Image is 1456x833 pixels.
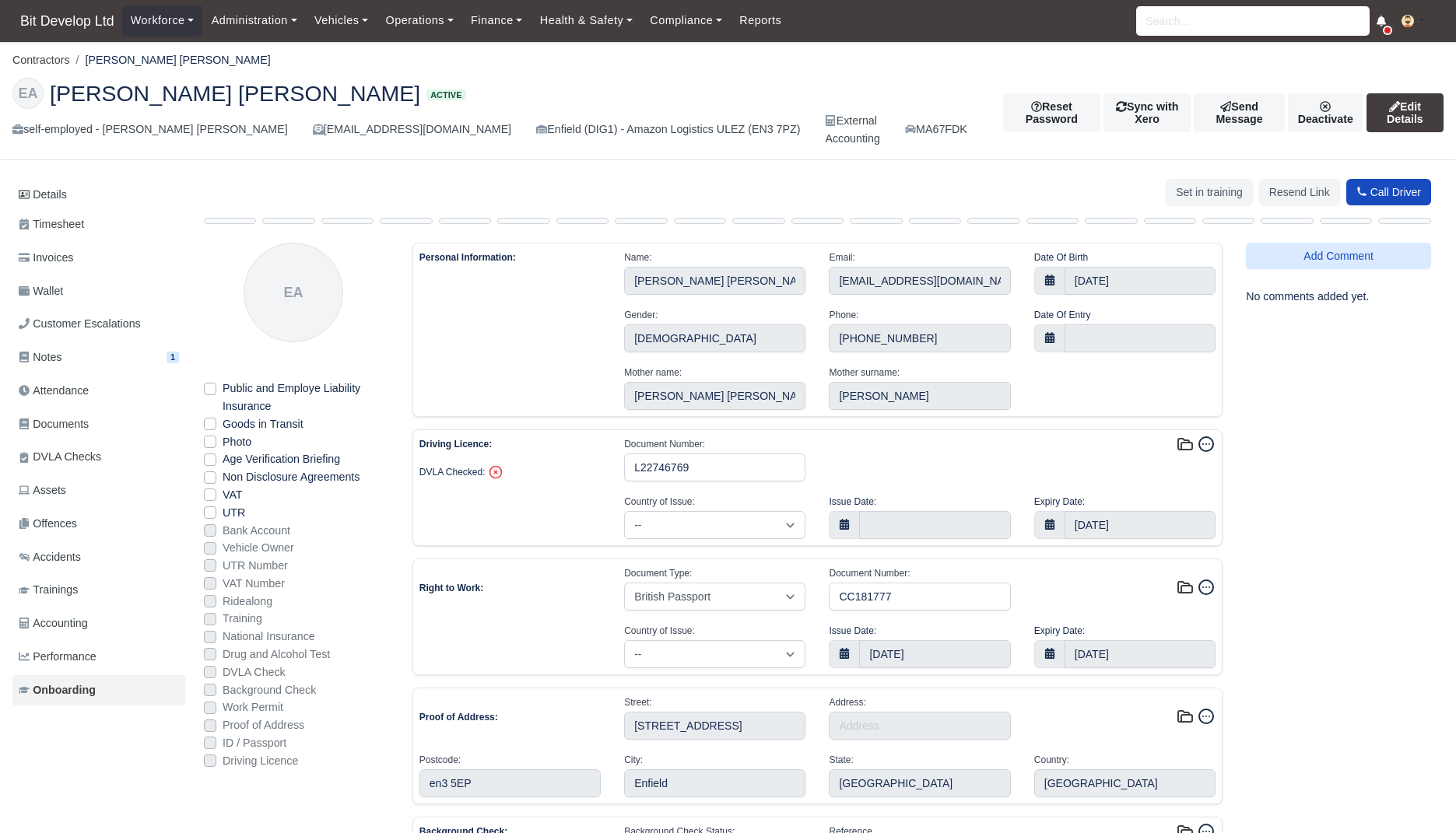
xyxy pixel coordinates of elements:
a: Accounting [12,608,185,639]
span: Attendance [19,382,89,400]
label: VAT [223,486,243,504]
span: Offences [19,515,77,533]
span: DVLA Checks [19,448,101,466]
strong: Driving Licence: [419,439,492,450]
label: Street: [624,695,651,710]
label: UTR [223,504,245,522]
span: 1 [167,352,179,363]
span: Active [426,89,465,101]
label: National Insurance [223,628,315,646]
input: state [829,769,1010,797]
span: [PERSON_NAME] [PERSON_NAME] [50,82,420,104]
input: postcode [419,769,601,797]
input: country [1034,769,1216,797]
label: Ridealong [223,593,272,611]
a: Performance [12,642,185,672]
label: Country of Issue: [624,494,695,509]
label: VAT Number [223,575,285,593]
a: Customer Escalations [12,309,185,339]
input: Mother surname [829,382,1010,410]
label: Proof of Address [223,716,304,734]
a: Assets [12,475,185,506]
label: Issue Date: [829,623,876,639]
input: Mother name [624,382,805,410]
button: Add Comment [1246,243,1431,269]
input: Search... [1136,6,1370,36]
a: Accidents [12,542,185,572]
label: Gender: [624,307,658,323]
button: Resend Link [1259,179,1340,205]
a: Reports [731,5,790,36]
a: MA67FDK [905,121,967,138]
label: City: [624,752,643,768]
div: Erikson Francisco Afonso [1,65,1455,161]
a: Operations [377,5,461,36]
a: Workforce [122,5,203,36]
div: Enfield (DIG1) - Amazon Logistics ULEZ (EN3 7PZ) [536,121,800,138]
label: Expiry Date: [1034,494,1085,509]
strong: Right to Work: [419,583,483,593]
input: Gender [624,324,805,352]
span: Onboarding [19,681,96,699]
input: Street [624,712,805,740]
label: Background Check [223,681,316,699]
label: Mother surname: [829,365,900,380]
a: Offences [12,509,185,539]
label: Phone: [829,307,858,323]
label: Work Permit [223,698,283,716]
a: Invoices [12,243,185,273]
input: Name [624,267,805,295]
a: Compliance [641,5,731,36]
label: Country of Issue: [624,623,695,639]
button: Call Driver [1346,179,1431,205]
a: Send Message [1194,93,1284,132]
a: Timesheet [12,209,185,240]
strong: Proof of Address: [419,712,498,723]
li: [PERSON_NAME] [PERSON_NAME] [70,51,271,69]
a: Finance [462,5,532,36]
a: Administration [202,5,305,36]
label: Address: [829,695,865,710]
span: Accidents [19,548,81,566]
a: Documents [12,409,185,439]
a: Contractors [12,54,70,66]
label: Email: [829,250,854,265]
label: Document Number: [624,436,705,452]
label: Age Verification Briefing [223,450,340,468]
label: Vehicle Owner [223,539,294,557]
a: Vehicles [306,5,377,36]
a: Deactivate [1288,93,1363,132]
label: UTR Number [223,557,288,575]
input: Address [829,712,1010,740]
span: DVLA Checked: [419,467,486,478]
label: Document Number: [829,565,910,581]
span: Assets [19,481,66,499]
div: self-employed - [PERSON_NAME] [PERSON_NAME] [12,121,288,138]
a: Health & Safety [532,5,642,36]
div: EA [12,78,44,109]
input: Email [829,267,1010,295]
span: Performance [19,648,96,666]
label: Country: [1034,752,1069,768]
button: Reset Password [1003,93,1100,132]
input: phone [829,324,1010,352]
div: EA [244,243,343,342]
label: Photo [223,433,251,451]
span: Wallet [19,282,63,300]
label: Drug and Alcohol Test [223,646,330,663]
label: Expiry Date: [1034,623,1085,639]
label: ID / Passport [223,734,286,752]
div: External Accounting [825,112,879,148]
span: Documents [19,415,89,433]
strong: Personal Information: [419,252,516,263]
label: Goods in Transit [223,415,303,433]
label: Public and Employe Liability Insurance [223,380,389,415]
label: Postcode: [419,752,461,768]
span: Customer Escalations [19,315,141,333]
a: Notes 1 [12,342,185,373]
label: Date Of Entry [1034,307,1091,323]
label: Date Of Birth [1034,250,1088,265]
a: Trainings [12,575,185,605]
a: Edit Details [1367,93,1444,132]
span: Trainings [19,581,78,599]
